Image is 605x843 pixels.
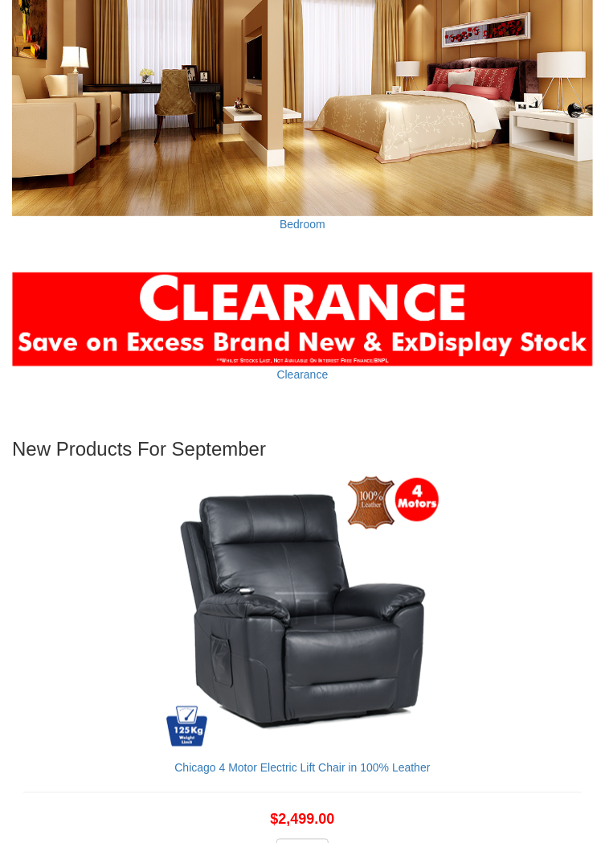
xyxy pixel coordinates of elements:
img: Chicago 4 Motor Electric Lift Chair in 100% Leather [162,472,444,753]
a: Clearance [277,368,329,381]
span: $2,499.00 [270,812,334,828]
a: Chicago 4 Motor Electric Lift Chair in 100% Leather [174,762,430,775]
h3: New Products For September [12,439,593,460]
a: Bedroom [280,218,325,231]
img: Clearance [12,272,593,366]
